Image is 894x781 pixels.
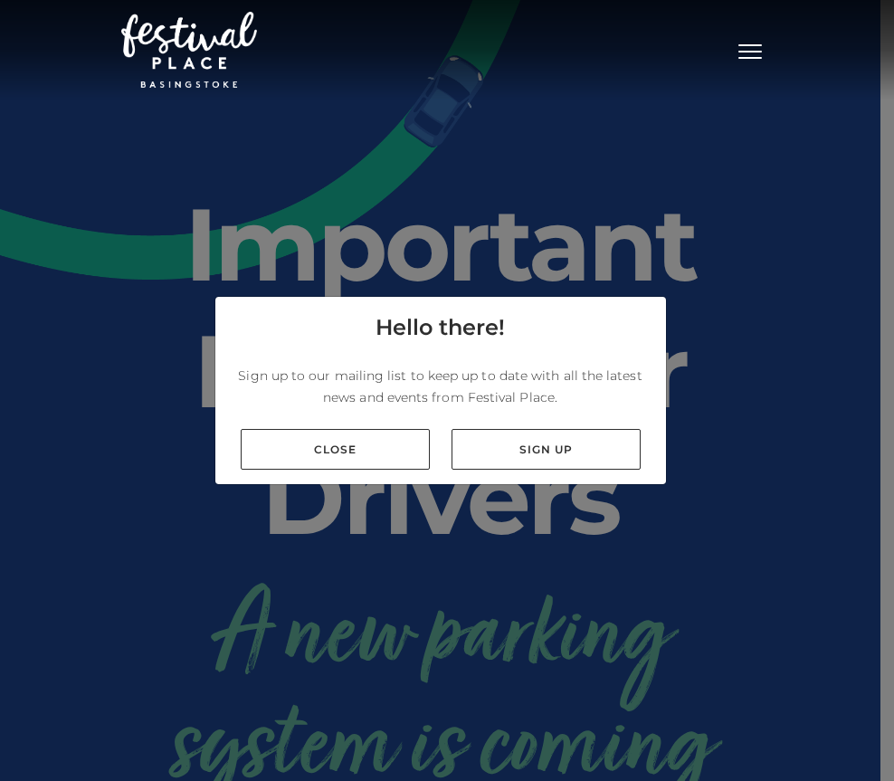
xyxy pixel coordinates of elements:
[230,365,651,408] p: Sign up to our mailing list to keep up to date with all the latest news and events from Festival ...
[121,12,257,88] img: Festival Place Logo
[728,36,773,62] button: Toggle navigation
[376,311,505,344] h4: Hello there!
[241,429,430,470] a: Close
[452,429,641,470] a: Sign up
